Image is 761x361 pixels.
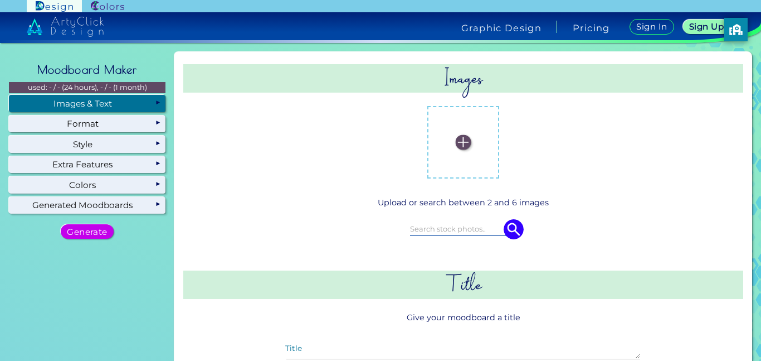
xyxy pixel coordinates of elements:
[27,17,104,37] img: artyclick_design_logo_white_combined_path.svg
[638,23,666,31] h5: Sign In
[691,23,722,31] h5: Sign Up
[573,23,610,32] a: Pricing
[724,18,748,41] button: privacy banner
[410,223,517,235] input: Search stock photos..
[461,23,542,32] h4: Graphic Design
[504,219,524,239] img: icon search
[632,20,672,34] a: Sign In
[91,1,124,12] img: ArtyClick Colors logo
[685,20,728,33] a: Sign Up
